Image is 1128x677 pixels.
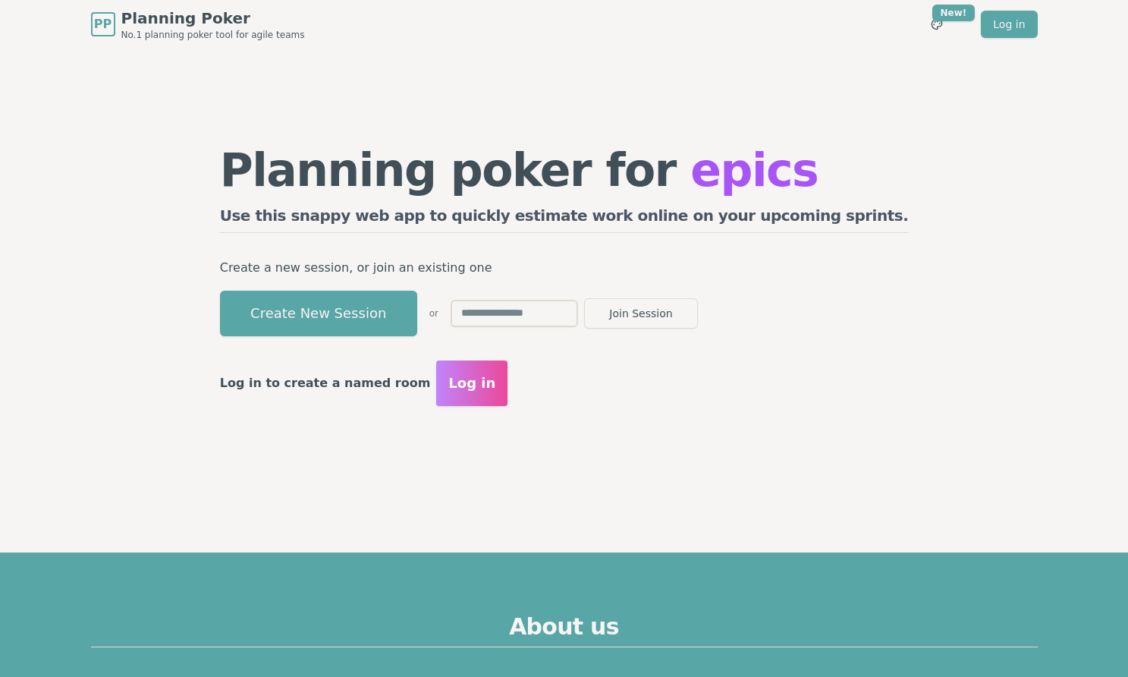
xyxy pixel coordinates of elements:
[584,298,698,329] button: Join Session
[220,291,417,336] button: Create New Session
[91,613,1038,647] h2: About us
[220,257,909,279] p: Create a new session, or join an existing one
[429,307,438,320] span: or
[436,361,507,406] button: Log in
[220,373,431,394] p: Log in to create a named room
[448,373,495,394] span: Log in
[220,205,909,233] h2: Use this snappy web app to quickly estimate work online on your upcoming sprints.
[923,11,950,38] button: New!
[932,5,976,21] div: New!
[220,147,909,193] h1: Planning poker for
[981,11,1037,38] a: Log in
[94,15,112,33] span: PP
[690,143,818,197] span: epics
[91,8,305,41] a: PPPlanning PokerNo.1 planning poker tool for agile teams
[121,29,305,41] span: No.1 planning poker tool for agile teams
[121,8,305,29] span: Planning Poker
